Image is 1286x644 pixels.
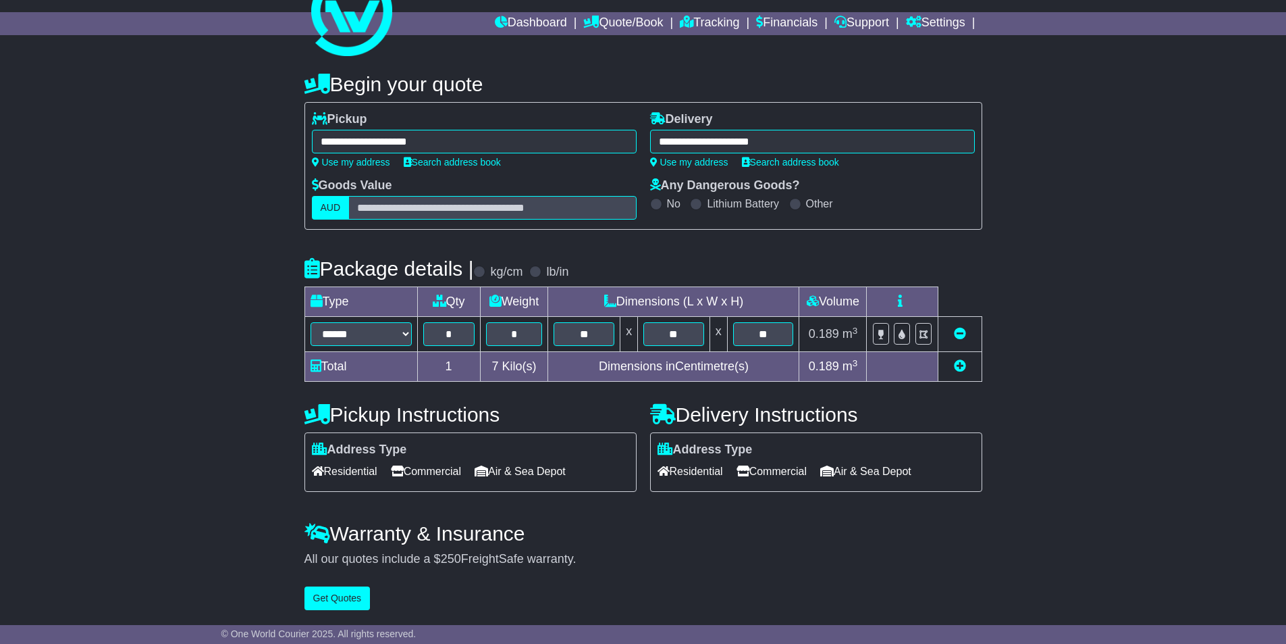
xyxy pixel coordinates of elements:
[650,403,982,426] h4: Delivery Instructions
[475,461,566,482] span: Air & Sea Depot
[546,265,568,280] label: lb/in
[853,358,858,368] sup: 3
[312,178,392,193] label: Goods Value
[842,360,858,373] span: m
[707,197,779,210] label: Lithium Battery
[417,287,480,317] td: Qty
[312,112,367,127] label: Pickup
[480,352,548,382] td: Kilo(s)
[842,327,858,341] span: m
[304,257,474,280] h4: Package details |
[221,628,417,639] span: © One World Courier 2025. All rights reserved.
[490,265,523,280] label: kg/cm
[304,522,982,545] h4: Warranty & Insurance
[667,197,680,210] label: No
[736,461,807,482] span: Commercial
[304,352,417,382] td: Total
[312,443,407,457] label: Address Type
[650,112,713,127] label: Delivery
[491,360,498,373] span: 7
[312,157,390,168] a: Use my address
[709,317,727,352] td: x
[906,12,965,35] a: Settings
[820,461,911,482] span: Air & Sea Depot
[954,327,966,341] a: Remove this item
[404,157,501,168] a: Search address book
[312,196,350,220] label: AUD
[658,443,753,457] label: Address Type
[650,157,728,168] a: Use my address
[658,461,723,482] span: Residential
[742,157,839,168] a: Search address book
[756,12,818,35] a: Financials
[480,287,548,317] td: Weight
[809,360,839,373] span: 0.189
[391,461,461,482] span: Commercial
[853,326,858,336] sup: 3
[548,287,799,317] td: Dimensions (L x W x H)
[304,73,982,95] h4: Begin your quote
[548,352,799,382] td: Dimensions in Centimetre(s)
[304,287,417,317] td: Type
[799,287,867,317] td: Volume
[583,12,663,35] a: Quote/Book
[809,327,839,341] span: 0.189
[650,178,800,193] label: Any Dangerous Goods?
[834,12,889,35] a: Support
[806,197,833,210] label: Other
[304,552,982,567] div: All our quotes include a $ FreightSafe warranty.
[495,12,567,35] a: Dashboard
[417,352,480,382] td: 1
[620,317,638,352] td: x
[304,587,371,610] button: Get Quotes
[680,12,739,35] a: Tracking
[954,360,966,373] a: Add new item
[304,403,637,426] h4: Pickup Instructions
[441,552,461,566] span: 250
[312,461,377,482] span: Residential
